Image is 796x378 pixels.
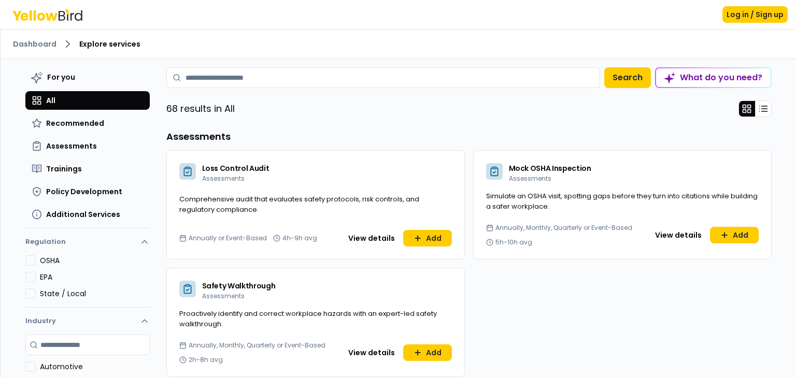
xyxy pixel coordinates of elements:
[655,67,772,88] button: What do you need?
[403,344,452,361] button: Add
[40,255,150,266] label: OSHA
[403,230,452,246] button: Add
[25,232,150,255] button: Regulation
[166,129,772,144] h3: Assessments
[509,174,551,183] span: Assessments
[46,118,104,128] span: Recommended
[202,163,269,173] span: Loss Control Audit
[495,224,632,232] span: Annually, Monthly, Quarterly or Event-Based
[342,344,401,361] button: View details
[282,234,317,242] span: 4h-9h avg
[202,174,245,183] span: Assessments
[202,292,245,300] span: Assessments
[25,91,150,110] button: All
[13,39,56,49] a: Dashboard
[13,38,784,50] nav: breadcrumb
[722,6,788,23] button: Log in / Sign up
[46,209,120,220] span: Additional Services
[40,288,150,299] label: State / Local
[649,227,708,243] button: View details
[25,137,150,155] button: Assessments
[604,67,651,88] button: Search
[179,194,419,214] span: Comprehensive audit that evaluates safety protocols, risk controls, and regulatory compliance.
[656,68,771,87] div: What do you need?
[710,227,759,243] button: Add
[342,230,401,246] button: View details
[25,67,150,87] button: For you
[25,114,150,133] button: Recommended
[79,39,140,49] span: Explore services
[25,308,150,335] button: Industry
[25,255,150,307] div: Regulation
[189,356,223,364] span: 2h-8h avg
[46,95,55,106] span: All
[166,101,235,116] p: 68 results in All
[40,272,150,282] label: EPA
[202,281,276,291] span: Safety Walkthrough
[47,72,75,82] span: For you
[189,341,325,350] span: Annually, Monthly, Quarterly or Event-Based
[495,238,532,246] span: 5h-10h avg
[46,186,122,197] span: Policy Development
[486,191,758,211] span: Simulate an OSHA visit, spotting gaps before they turn into citations while building a safer work...
[40,361,150,372] label: Automotive
[25,182,150,201] button: Policy Development
[179,309,437,329] span: Proactively identify and correct workplace hazards with an expert-led safety walkthrough.
[25,205,150,224] button: Additional Services
[46,141,97,151] span: Assessments
[46,164,82,174] span: Trainings
[25,159,150,178] button: Trainings
[189,234,267,242] span: Annually or Event-Based
[509,163,591,173] span: Mock OSHA Inspection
